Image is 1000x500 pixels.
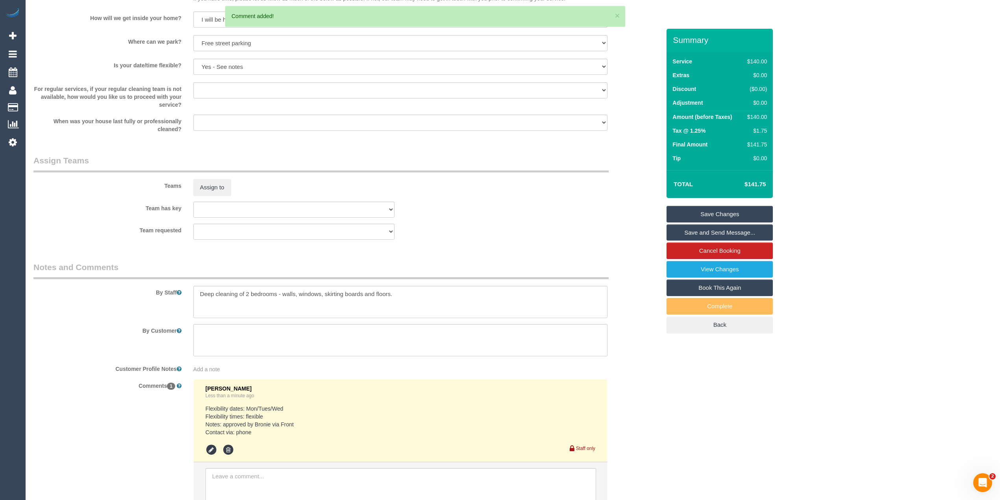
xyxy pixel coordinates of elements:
[667,243,773,259] a: Cancel Booking
[744,57,767,65] div: $140.00
[672,71,689,79] label: Extras
[744,141,767,148] div: $141.75
[667,206,773,222] a: Save Changes
[33,155,609,172] legend: Assign Teams
[667,224,773,241] a: Save and Send Message...
[28,59,187,69] label: Is your date/time flexible?
[744,113,767,121] div: $140.00
[672,141,707,148] label: Final Amount
[667,280,773,296] a: Book This Again
[206,385,252,392] span: [PERSON_NAME]
[721,181,766,188] h4: $141.75
[615,11,620,20] button: ×
[973,473,992,492] iframe: Intercom live chat
[667,261,773,278] a: View Changes
[672,57,692,65] label: Service
[28,35,187,46] label: Where can we park?
[5,8,20,19] img: Automaid Logo
[28,202,187,212] label: Team has key
[744,127,767,135] div: $1.75
[28,115,187,133] label: When was your house last fully or professionally cleaned?
[28,11,187,22] label: How will we get inside your home?
[672,99,703,107] label: Adjustment
[193,366,220,372] span: Add a note
[744,85,767,93] div: ($0.00)
[193,179,231,196] button: Assign to
[672,113,732,121] label: Amount (before Taxes)
[28,324,187,335] label: By Customer
[672,85,696,93] label: Discount
[28,362,187,373] label: Customer Profile Notes
[744,71,767,79] div: $0.00
[576,446,595,451] small: Staff only
[28,379,187,390] label: Comments
[989,473,996,480] span: 2
[167,383,175,390] span: 1
[28,179,187,190] label: Teams
[231,12,619,20] div: Comment added!
[28,82,187,109] label: For regular services, if your regular cleaning team is not available, how would you like us to pr...
[672,154,681,162] label: Tip
[674,181,693,187] strong: Total
[673,35,769,44] h3: Summary
[206,405,595,436] pre: Flexibility dates: Mon/Tues/Wed Flexibility times: flexible Notes: approved by Bronie via Front C...
[28,224,187,234] label: Team requested
[206,393,254,398] a: Less than a minute ago
[28,286,187,296] label: By Staff
[744,99,767,107] div: $0.00
[744,154,767,162] div: $0.00
[667,317,773,333] a: Back
[672,127,706,135] label: Tax @ 1.25%
[33,261,609,279] legend: Notes and Comments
